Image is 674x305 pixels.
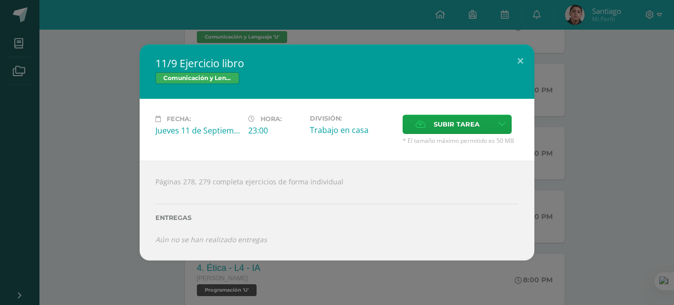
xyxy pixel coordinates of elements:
div: Páginas 278, 279 completa ejercicios de forma individual [140,161,534,261]
span: Fecha: [167,115,191,123]
label: División: [310,115,395,122]
div: Trabajo en casa [310,125,395,135]
button: Close (Esc) [506,44,534,78]
div: 23:00 [248,125,302,136]
i: Aún no se han realizado entregas [155,235,267,244]
h2: 11/9 Ejercicio libro [155,56,519,70]
span: Hora: [261,115,282,123]
div: Jueves 11 de Septiembre [155,125,240,136]
span: * El tamaño máximo permitido es 50 MB [403,136,519,145]
span: Subir tarea [434,115,480,133]
label: Entregas [155,214,519,221]
span: Comunicación y Lenguaje [155,72,239,84]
